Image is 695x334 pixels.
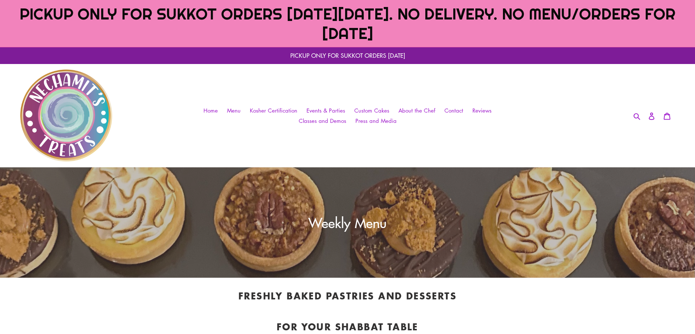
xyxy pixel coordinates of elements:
[223,105,244,116] a: Menu
[19,4,676,43] span: PICKUP ONLY FOR SUKKOT ORDERS [DATE][DATE]. NO DELIVERY. NO MENU/ORDERS FOR [DATE]
[306,107,345,114] span: Events & Parties
[303,105,349,116] a: Events & Parties
[472,107,492,114] span: Reviews
[395,105,439,116] a: About the Chef
[238,289,457,302] strong: Freshly baked pastries and desserts
[308,213,387,232] span: Weekly Menu
[227,107,241,114] span: Menu
[246,105,301,116] a: Kosher Certification
[295,116,350,126] a: Classes and Demos
[277,320,418,333] strong: for your Shabbat table
[352,116,400,126] a: Press and Media
[203,107,218,114] span: Home
[250,107,297,114] span: Kosher Certification
[444,107,463,114] span: Contact
[355,117,397,125] span: Press and Media
[299,117,346,125] span: Classes and Demos
[200,105,221,116] a: Home
[469,105,495,116] a: Reviews
[354,107,389,114] span: Custom Cakes
[441,105,467,116] a: Contact
[398,107,435,114] span: About the Chef
[20,70,112,161] img: Nechamit&#39;s Treats
[351,105,393,116] a: Custom Cakes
